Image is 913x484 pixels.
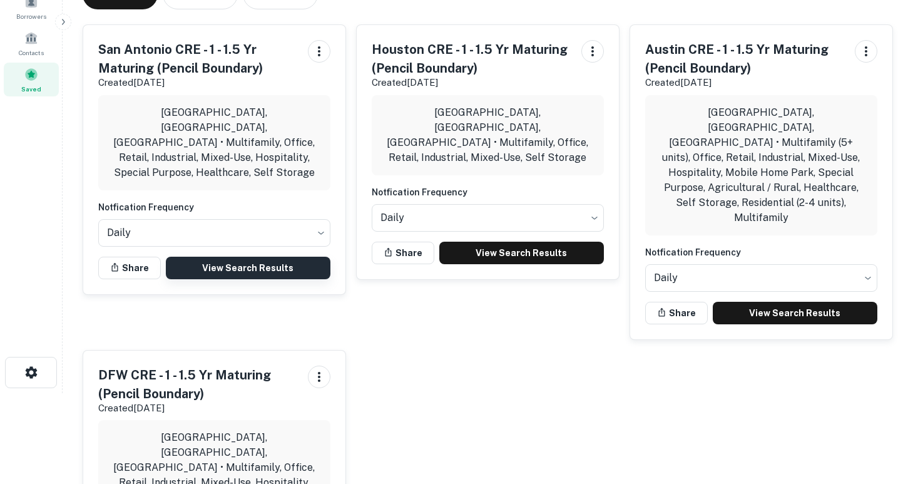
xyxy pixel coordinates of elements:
a: View Search Results [166,257,330,279]
button: Share [645,302,708,324]
h5: DFW CRE - 1 - 1.5 Yr Maturing (Pencil Boundary) [98,366,298,403]
iframe: Chat Widget [850,344,913,404]
p: Created [DATE] [372,75,571,90]
div: Without label [645,260,877,296]
h5: San Antonio CRE - 1 - 1.5 Yr Maturing (Pencil Boundary) [98,40,298,78]
div: Without label [372,200,604,235]
button: Share [372,242,434,264]
a: View Search Results [713,302,877,324]
button: Share [98,257,161,279]
a: View Search Results [439,242,604,264]
a: Saved [4,63,59,96]
p: [GEOGRAPHIC_DATA], [GEOGRAPHIC_DATA], [GEOGRAPHIC_DATA] • Multifamily (5+ units), Office, Retail,... [655,105,867,225]
p: [GEOGRAPHIC_DATA], [GEOGRAPHIC_DATA], [GEOGRAPHIC_DATA] • Multifamily, Office, Retail, Industrial... [108,105,320,180]
h6: Notfication Frequency [372,185,604,199]
p: Created [DATE] [645,75,845,90]
span: Contacts [19,48,44,58]
p: Created [DATE] [98,75,298,90]
h6: Notfication Frequency [645,245,877,259]
span: Borrowers [16,11,46,21]
h6: Notfication Frequency [98,200,330,214]
h5: Austin CRE - 1 - 1.5 Yr Maturing (Pencil Boundary) [645,40,845,78]
h5: Houston CRE - 1 - 1.5 Yr Maturing (Pencil Boundary) [372,40,571,78]
p: [GEOGRAPHIC_DATA], [GEOGRAPHIC_DATA], [GEOGRAPHIC_DATA] • Multifamily, Office, Retail, Industrial... [382,105,594,165]
a: Contacts [4,26,59,60]
span: Saved [21,84,41,94]
div: Without label [98,215,330,250]
p: Created [DATE] [98,401,298,416]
